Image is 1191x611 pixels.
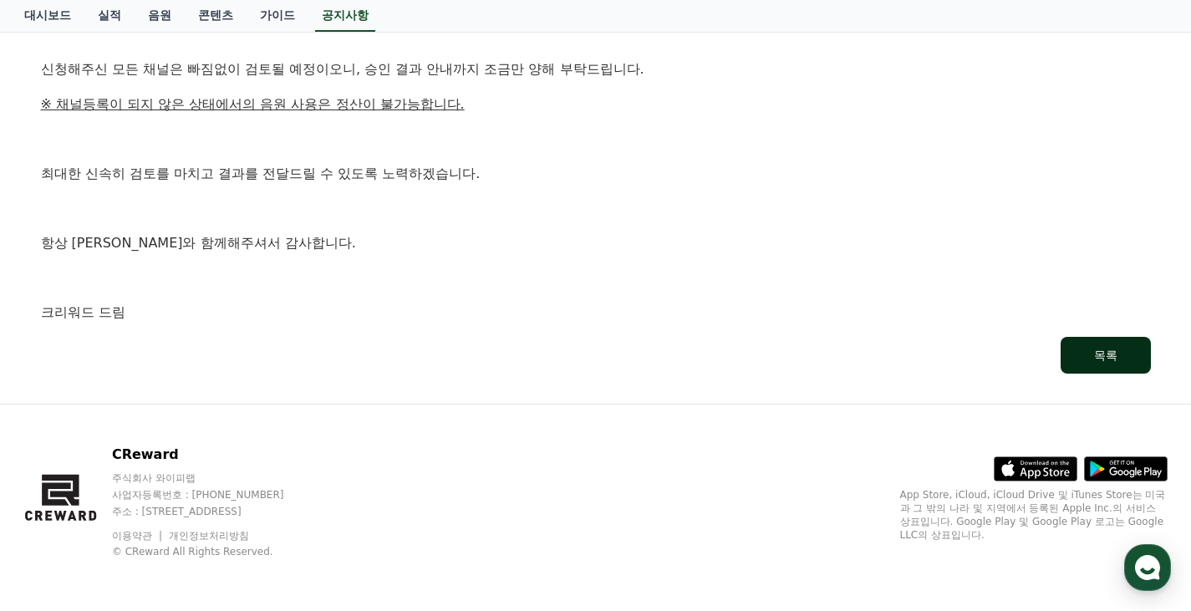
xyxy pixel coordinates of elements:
[41,163,1151,185] p: 최대한 신속히 검토를 마치고 결과를 전달드릴 수 있도록 노력하겠습니다.
[169,530,249,542] a: 개인정보처리방침
[900,488,1168,542] p: App Store, iCloud, iCloud Drive 및 iTunes Store는 미국과 그 밖의 나라 및 지역에서 등록된 Apple Inc.의 서비스 상표입니다. Goo...
[258,497,278,511] span: 설정
[41,59,1151,80] p: 신청해주신 모든 채널은 빠짐없이 검토될 예정이오니, 승인 결과 안내까지 조금만 양해 부탁드립니다.
[112,445,316,465] p: CReward
[53,497,63,511] span: 홈
[41,337,1151,374] a: 목록
[112,505,316,518] p: 주소 : [STREET_ADDRESS]
[41,96,465,112] u: ※ 채널등록이 되지 않은 상태에서의 음원 사용은 정산이 불가능합니다.
[112,530,165,542] a: 이용약관
[112,471,316,485] p: 주식회사 와이피랩
[110,472,216,514] a: 대화
[5,472,110,514] a: 홈
[41,302,1151,323] p: 크리워드 드림
[112,545,316,558] p: © CReward All Rights Reserved.
[1094,347,1117,364] div: 목록
[153,498,173,512] span: 대화
[41,232,1151,254] p: 항상 [PERSON_NAME]와 함께해주셔서 감사합니다.
[216,472,321,514] a: 설정
[1061,337,1151,374] button: 목록
[112,488,316,502] p: 사업자등록번호 : [PHONE_NUMBER]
